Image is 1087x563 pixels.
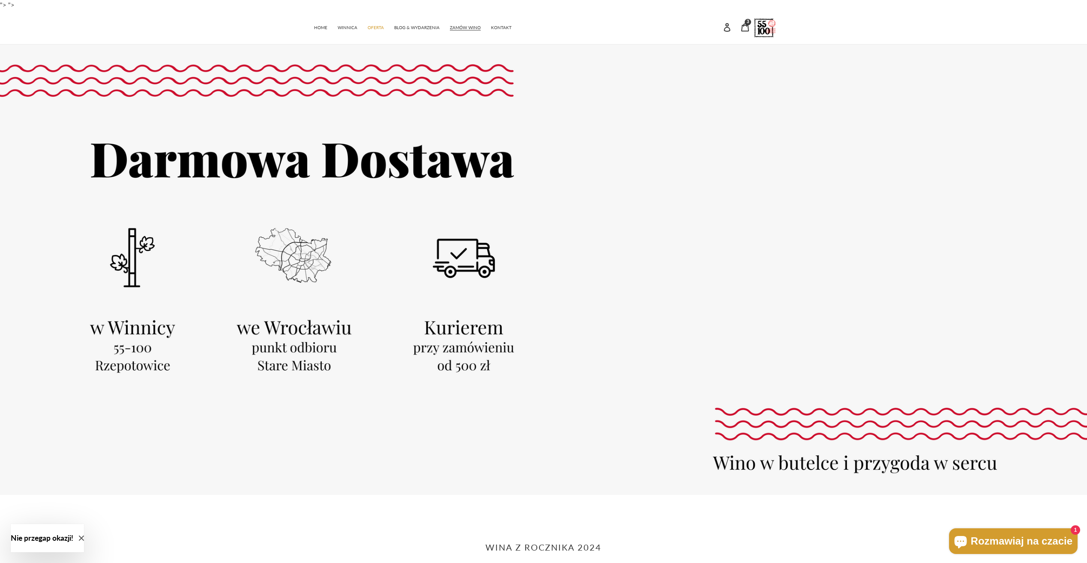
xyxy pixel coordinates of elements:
[450,25,481,30] span: ZAMÓW WINO
[736,18,754,36] a: 3
[310,21,332,33] a: HOME
[487,21,516,33] a: KONTAKT
[368,25,384,30] span: OFERTA
[946,528,1080,556] inbox-online-store-chat: Czat w sklepie online Shopify
[314,25,327,30] span: HOME
[310,542,777,552] h2: WINA Z ROCZNIKA 2024
[338,25,357,30] span: WINNICA
[446,21,485,33] a: ZAMÓW WINO
[390,21,444,33] a: BLOG & WYDARZENIA
[394,25,440,30] span: BLOG & WYDARZENIA
[747,20,749,24] span: 3
[363,21,388,33] a: OFERTA
[491,25,512,30] span: KONTAKT
[333,21,362,33] a: WINNICA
